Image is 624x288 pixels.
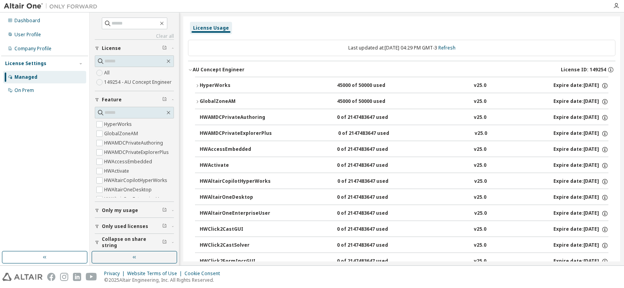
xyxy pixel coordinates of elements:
div: 0 of 2147483647 used [337,210,407,217]
div: Cookie Consent [184,270,225,277]
div: Website Terms of Use [127,270,184,277]
div: Dashboard [14,18,40,24]
button: Only used licenses [95,218,174,235]
label: HWAltairCopilotHyperWorks [104,176,169,185]
div: On Prem [14,87,34,94]
div: 0 of 2147483647 used [337,146,407,153]
div: v25.0 [474,82,486,89]
div: Expire date: [DATE] [553,162,608,169]
div: v25.0 [474,178,487,185]
div: v25.0 [474,210,487,217]
img: youtube.svg [86,273,97,281]
div: v25.0 [475,130,487,137]
button: HWAltairOneEnterpriseUser0 of 2147483647 usedv25.0Expire date:[DATE] [200,205,608,222]
div: Expire date: [DATE] [553,114,608,121]
div: Expire date: [DATE] [553,194,608,201]
button: AU Concept EngineerLicense ID: 149254 [188,61,615,78]
label: HWAMDCPrivateAuthoring [104,138,165,148]
label: GlobalZoneAM [104,129,140,138]
img: instagram.svg [60,273,68,281]
button: Collapse on share string [95,234,174,251]
button: HWAMDCPrivateAuthoring0 of 2147483647 usedv25.0Expire date:[DATE] [200,109,608,126]
label: All [104,68,111,78]
div: Expire date: [DATE] [553,226,608,233]
label: HWAccessEmbedded [104,157,154,166]
label: HWActivate [104,166,131,176]
div: v25.0 [474,98,486,105]
label: HyperWorks [104,120,133,129]
span: Clear filter [162,45,167,51]
button: HWAccessEmbedded0 of 2147483647 usedv25.0Expire date:[DATE] [200,141,608,158]
div: HWAMDCPrivateExplorerPlus [200,130,272,137]
div: User Profile [14,32,41,38]
div: Company Profile [14,46,51,52]
div: HWClick2FormIncrGUI [200,258,270,265]
button: HWAltairOneDesktop0 of 2147483647 usedv25.0Expire date:[DATE] [200,189,608,206]
label: 149254 - AU Concept Engineer [104,78,173,87]
div: 0 of 2147483647 used [337,194,407,201]
div: Expire date: [DATE] [553,146,608,153]
div: AU Concept Engineer [193,67,245,73]
div: Expire date: [DATE] [553,258,608,265]
div: Expire date: [DATE] [553,98,608,105]
p: © 2025 Altair Engineering, Inc. All Rights Reserved. [104,277,225,283]
span: License [102,45,121,51]
div: HWAltairOneDesktop [200,194,270,201]
div: HWAltairOneEnterpriseUser [200,210,270,217]
div: Managed [14,74,37,80]
span: Clear filter [162,207,167,214]
button: HWClick2CastGUI0 of 2147483647 usedv25.0Expire date:[DATE] [200,221,608,238]
div: HWAltairCopilotHyperWorks [200,178,271,185]
span: Clear filter [162,239,167,246]
div: License Usage [193,25,229,31]
button: HWClick2FormIncrGUI0 of 2147483647 usedv25.0Expire date:[DATE] [200,253,608,270]
div: Expire date: [DATE] [553,210,608,217]
div: 0 of 2147483647 used [337,162,407,169]
span: Only my usage [102,207,138,214]
div: 45000 of 50000 used [337,82,407,89]
button: HyperWorks45000 of 50000 usedv25.0Expire date:[DATE] [195,77,608,94]
div: GlobalZoneAM [200,98,270,105]
button: HWAMDCPrivateExplorerPlus0 of 2147483647 usedv25.0Expire date:[DATE] [200,125,608,142]
div: v25.0 [474,258,486,265]
label: HWAMDCPrivateExplorerPlus [104,148,170,157]
div: v25.0 [474,194,486,201]
div: 0 of 2147483647 used [337,178,408,185]
div: v25.0 [474,114,486,121]
div: Expire date: [DATE] [553,242,608,249]
div: HWActivate [200,162,270,169]
button: HWActivate0 of 2147483647 usedv25.0Expire date:[DATE] [200,157,608,174]
a: Clear all [95,33,174,39]
div: 0 of 2147483647 used [338,130,408,137]
button: GlobalZoneAM45000 of 50000 usedv25.0Expire date:[DATE] [195,93,608,110]
div: v25.0 [474,146,486,153]
span: Only used licenses [102,223,148,230]
div: Last updated at: [DATE] 04:29 PM GMT-3 [188,40,615,56]
button: HWClick2CastSolver0 of 2147483647 usedv25.0Expire date:[DATE] [200,237,608,254]
label: HWAltairOneEnterpriseUser [104,194,168,204]
div: HWAMDCPrivateAuthoring [200,114,270,121]
button: Only my usage [95,202,174,219]
div: 0 of 2147483647 used [337,114,407,121]
button: Feature [95,91,174,108]
div: 0 of 2147483647 used [337,226,407,233]
span: Clear filter [162,97,167,103]
img: linkedin.svg [73,273,81,281]
div: Expire date: [DATE] [553,178,608,185]
div: 0 of 2147483647 used [337,242,407,249]
button: HWAltairCopilotHyperWorks0 of 2147483647 usedv25.0Expire date:[DATE] [200,173,608,190]
img: altair_logo.svg [2,273,43,281]
button: License [95,40,174,57]
div: HWClick2CastSolver [200,242,270,249]
a: Refresh [438,44,456,51]
div: 45000 of 50000 used [337,98,407,105]
img: facebook.svg [47,273,55,281]
span: Collapse on share string [102,236,162,249]
label: HWAltairOneDesktop [104,185,153,194]
div: v25.0 [474,226,486,233]
div: Expire date: [DATE] [553,82,608,89]
div: Expire date: [DATE] [553,130,608,137]
div: v25.0 [474,242,486,249]
span: Feature [102,97,122,103]
div: HWAccessEmbedded [200,146,270,153]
